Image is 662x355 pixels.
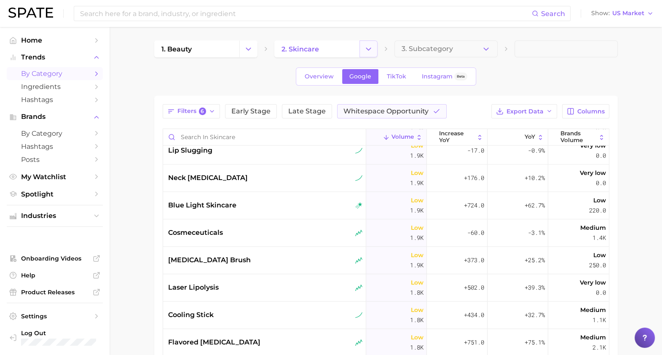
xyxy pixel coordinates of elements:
span: Help [21,272,88,279]
span: Volume [391,134,414,140]
span: 3. Subcategory [402,45,453,53]
span: 1.9k [410,260,423,270]
button: Brands Volume [548,129,609,145]
a: Help [7,269,103,282]
span: Log Out [21,329,117,337]
span: 1.8k [410,315,423,325]
span: -3.1% [528,228,545,238]
span: 1.9k [410,233,423,243]
span: Spotlight [21,190,88,198]
span: Search [541,10,565,18]
span: Low [593,250,606,260]
span: -60.0 [467,228,484,238]
a: Overview [297,69,341,84]
img: rising star [355,202,362,209]
span: +724.0 [464,200,484,210]
span: 1.8k [410,342,423,352]
span: 1.4k [592,233,606,243]
span: Low [411,277,423,288]
span: Columns [577,108,605,115]
span: Low [411,250,423,260]
span: Ingredients [21,83,88,91]
span: flavored [MEDICAL_DATA] [168,337,260,347]
span: 1.9k [410,178,423,188]
button: laser lipolysisseasonal riserLow1.8k+502.0+39.3%Very low0.0 [163,274,609,301]
span: Posts [21,156,88,164]
span: +25.2% [525,255,545,265]
span: neck [MEDICAL_DATA] [168,173,248,183]
a: by Category [7,127,103,140]
button: Industries [7,210,103,222]
span: Low [593,195,606,205]
a: TikTok [380,69,413,84]
span: 0.0 [596,151,606,161]
span: +62.7% [525,200,545,210]
span: US Market [612,11,644,16]
span: Home [21,36,88,44]
img: sustained riser [355,175,362,182]
span: +176.0 [464,173,484,183]
span: lip slugging [168,145,212,156]
span: Export Data [507,108,544,115]
span: Google [349,73,371,80]
span: 0.0 [596,178,606,188]
span: TikTok [387,73,406,80]
button: Filters6 [163,104,220,118]
button: [MEDICAL_DATA] brushseasonal riserLow1.9k+373.0+25.2%Low250.0 [163,247,609,274]
span: +751.0 [464,337,484,347]
img: seasonal riser [355,339,362,346]
span: Product Releases [21,288,88,296]
span: Low [411,168,423,178]
img: SPATE [8,8,53,18]
span: Medium [580,332,606,342]
span: 1. beauty [161,45,192,53]
span: blue light skincare [168,200,236,210]
span: by Category [21,129,88,137]
span: Low [411,195,423,205]
a: InstagramBeta [415,69,474,84]
span: [MEDICAL_DATA] brush [168,255,251,265]
span: +373.0 [464,255,484,265]
span: Early Stage [231,108,271,115]
img: seasonal riser [355,284,362,291]
span: -17.0 [467,145,484,156]
span: Late Stage [288,108,326,115]
button: Columns [562,104,609,118]
span: Show [591,11,610,16]
span: -0.9% [528,145,545,156]
span: Low [411,223,423,233]
span: Whitespace Opportunity [343,108,429,115]
span: cooling stick [168,310,214,320]
a: Product Releases [7,286,103,299]
button: Volume [366,129,427,145]
span: increase YoY [439,130,474,143]
a: Settings [7,310,103,323]
button: increase YoY [427,129,488,145]
button: cosmeceuticalsseasonal riserLow1.9k-60.0-3.1%Medium1.4k [163,219,609,247]
span: laser lipolysis [168,282,219,293]
a: My Watchlist [7,170,103,183]
span: +502.0 [464,282,484,293]
span: Industries [21,212,88,220]
button: blue light skincarerising starLow1.9k+724.0+62.7%Low220.0 [163,192,609,219]
a: Onboarding Videos [7,252,103,265]
span: cosmeceuticals [168,228,223,238]
span: Hashtags [21,96,88,104]
a: Hashtags [7,93,103,106]
button: YoY [488,129,548,145]
span: by Category [21,70,88,78]
span: Settings [21,312,88,320]
button: lip sluggingsustained riserLow1.9k-17.0-0.9%Very low0.0 [163,137,609,164]
span: 0.0 [596,288,606,298]
span: Medium [580,305,606,315]
span: +10.2% [525,173,545,183]
span: 1.1k [592,315,606,325]
input: Search here for a brand, industry, or ingredient [79,6,532,21]
span: YoY [525,134,535,140]
span: Beta [457,73,465,80]
button: Trends [7,51,103,64]
button: 3. Subcategory [394,40,498,57]
span: Low [411,332,423,342]
button: Brands [7,110,103,123]
span: +434.0 [464,310,484,320]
